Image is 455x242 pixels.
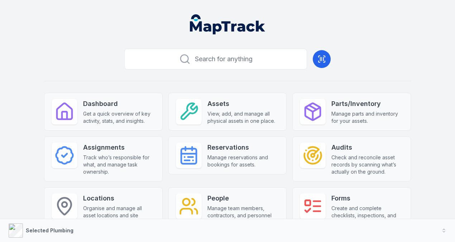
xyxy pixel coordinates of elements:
[207,193,279,203] strong: People
[83,99,155,109] strong: Dashboard
[331,99,403,109] strong: Parts/Inventory
[44,136,163,181] a: AssignmentsTrack who’s responsible for what, and manage task ownership.
[207,110,279,125] span: View, add, and manage all physical assets in one place.
[168,93,287,131] a: AssetsView, add, and manage all physical assets in one place.
[26,227,73,233] strong: Selected Plumbing
[83,205,155,226] span: Organise and manage all asset locations and site details.
[195,54,253,64] span: Search for anything
[44,187,163,232] a: LocationsOrganise and manage all asset locations and site details.
[292,93,411,131] a: Parts/InventoryManage parts and inventory for your assets.
[331,193,403,203] strong: Forms
[331,154,403,175] span: Check and reconcile asset records by scanning what’s actually on the ground.
[207,205,279,226] span: Manage team members, contractors, and personnel access.
[331,142,403,153] strong: Audits
[331,110,403,125] span: Manage parts and inventory for your assets.
[124,49,307,69] button: Search for anything
[83,110,155,125] span: Get a quick overview of key activity, stats, and insights.
[83,154,155,175] span: Track who’s responsible for what, and manage task ownership.
[168,187,287,232] a: PeopleManage team members, contractors, and personnel access.
[207,142,279,153] strong: Reservations
[207,99,279,109] strong: Assets
[207,154,279,168] span: Manage reservations and bookings for assets.
[83,193,155,203] strong: Locations
[292,187,411,232] a: FormsCreate and complete checklists, inspections, and custom forms.
[292,136,411,181] a: AuditsCheck and reconcile asset records by scanning what’s actually on the ground.
[44,93,163,131] a: DashboardGet a quick overview of key activity, stats, and insights.
[178,14,277,34] nav: Global
[331,205,403,226] span: Create and complete checklists, inspections, and custom forms.
[168,136,287,174] a: ReservationsManage reservations and bookings for assets.
[83,142,155,153] strong: Assignments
